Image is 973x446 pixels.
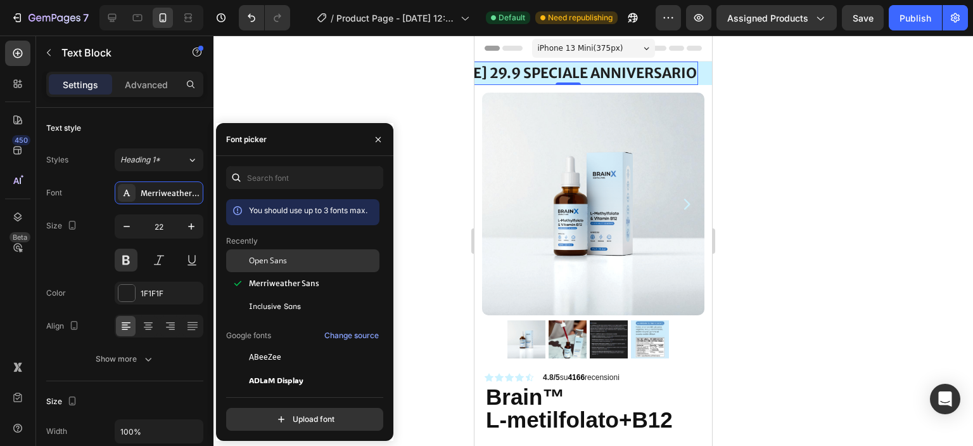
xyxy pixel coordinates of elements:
[93,338,110,346] strong: 4166
[336,11,455,25] span: Product Page - [DATE] 12:04:40
[83,10,89,25] p: 7
[46,393,80,410] div: Size
[68,338,93,346] span: su
[548,12,613,23] span: Need republishing
[842,5,884,30] button: Save
[226,235,258,247] p: Recently
[96,353,155,365] div: Show more
[46,154,68,166] div: Styles
[205,161,220,176] button: Carousel Next Arrow
[115,420,203,443] input: Auto
[324,330,379,341] div: Change source
[120,154,160,166] span: Heading 1*
[499,12,525,23] span: Default
[474,36,712,446] iframe: Design area
[46,218,80,235] div: Size
[324,328,379,343] button: Change source
[61,45,169,60] p: Text Block
[63,78,98,91] p: Settings
[226,330,271,341] p: Google fonts
[46,287,66,299] div: Color
[249,301,301,312] span: Inclusive Sans
[46,318,82,335] div: Align
[33,285,71,323] img: Brain™ L - metilfolato+B12 - BrainX
[141,188,200,199] div: Merriweather Sans
[249,351,281,363] span: ABeeZee
[716,5,837,30] button: Assigned Products
[5,5,94,30] button: 7
[115,285,153,323] img: Brain™ L - metilfolato+B12 - BrainX
[239,5,290,30] div: Undo/Redo
[249,374,303,386] span: ADLaM Display
[900,11,931,25] div: Publish
[249,255,287,266] span: Open Sans
[156,285,194,323] img: Brain™ L - metilfolato+B12 - BrainX
[46,348,203,371] button: Show more
[930,384,960,414] div: Open Intercom Messenger
[853,13,874,23] span: Save
[226,166,383,189] input: Search font
[125,78,168,91] p: Advanced
[226,408,383,431] button: Upload font
[141,288,200,299] div: 1F1F1F
[8,57,230,280] img: Brain™ L - metilfolato+B12 - BrainX
[74,285,112,323] img: Brain™ L - metilfolato+B12 - BrainX
[115,148,203,171] button: Heading 1*
[11,349,90,374] strong: Brain™
[11,372,198,397] strong: L-metilfolato+B12
[249,278,319,289] span: Merriweather Sans
[46,426,67,437] div: Width
[727,11,808,25] span: Assigned Products
[249,206,367,215] span: You should use up to 3 fonts max.
[889,5,942,30] button: Publish
[68,338,86,346] strong: 4.8/5
[110,338,145,346] span: recensioni
[10,232,30,242] div: Beta
[331,11,334,25] span: /
[226,134,267,145] div: Font picker
[275,413,334,426] div: Upload font
[46,187,62,199] div: Font
[12,135,30,145] div: 450
[46,122,81,134] div: Text style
